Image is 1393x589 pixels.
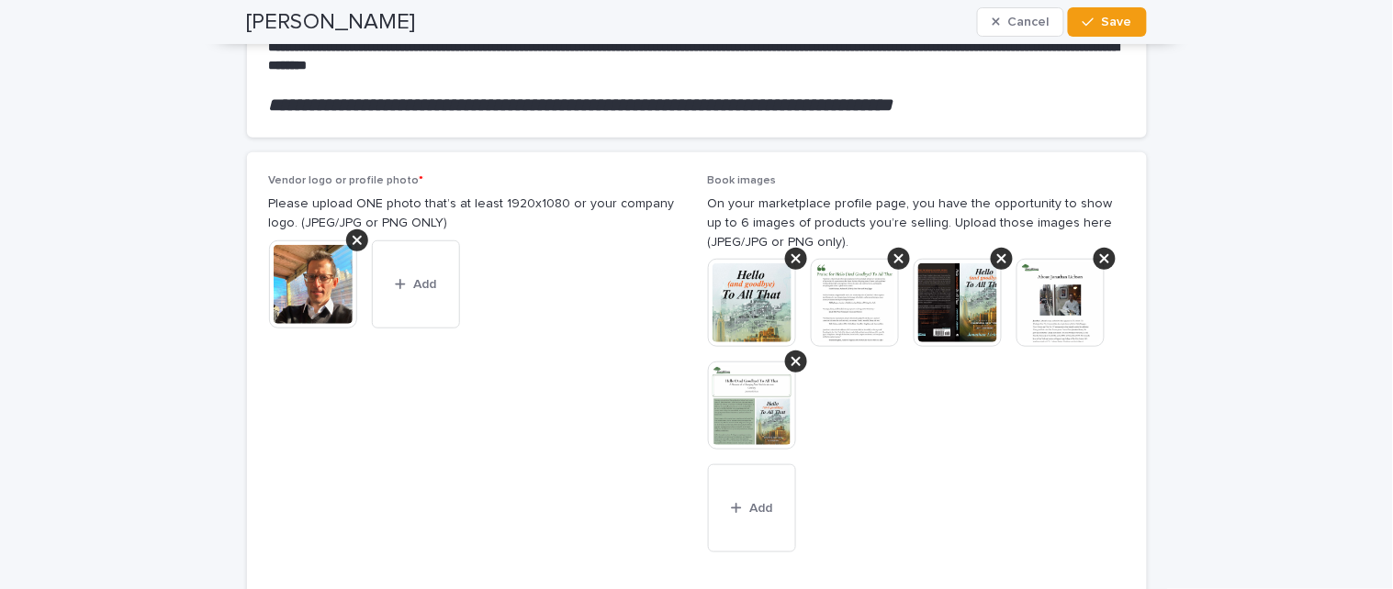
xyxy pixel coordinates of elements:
button: Add [372,240,460,328]
span: Vendor logo or profile photo [269,175,424,186]
p: Please upload ONE photo that’s at least 1920x1080 or your company logo. (JPEG/JPG or PNG ONLY) [269,194,686,233]
p: On your marketplace profile page, you have the opportunity to show up to 6 images of products you... [708,194,1125,251]
button: Cancel [977,7,1065,37]
span: Save [1102,16,1132,28]
button: Add [708,464,796,552]
span: Book images [708,175,777,186]
span: Add [749,502,772,515]
span: Cancel [1007,16,1049,28]
button: Save [1068,7,1146,37]
h2: [PERSON_NAME] [247,9,416,36]
span: Add [413,278,436,291]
